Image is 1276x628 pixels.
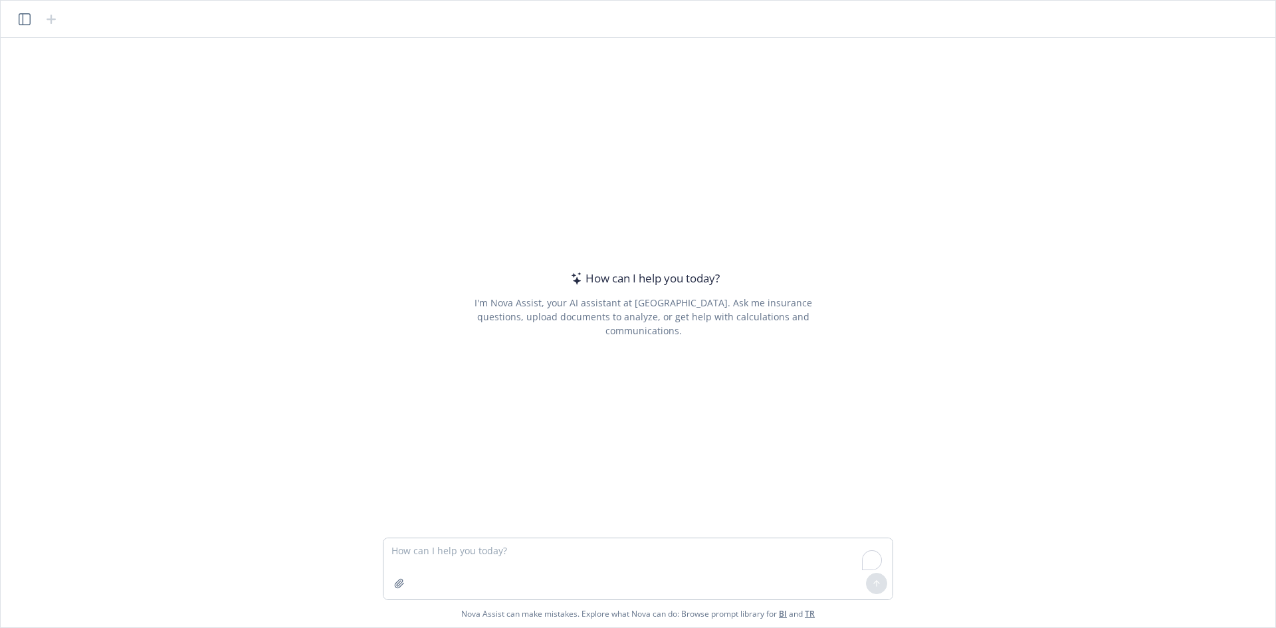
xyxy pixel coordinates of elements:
[383,538,893,599] textarea: To enrich screen reader interactions, please activate Accessibility in Grammarly extension settings
[456,296,830,338] div: I'm Nova Assist, your AI assistant at [GEOGRAPHIC_DATA]. Ask me insurance questions, upload docum...
[805,608,815,619] a: TR
[461,600,815,627] span: Nova Assist can make mistakes. Explore what Nova can do: Browse prompt library for and
[567,270,720,287] div: How can I help you today?
[779,608,787,619] a: BI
